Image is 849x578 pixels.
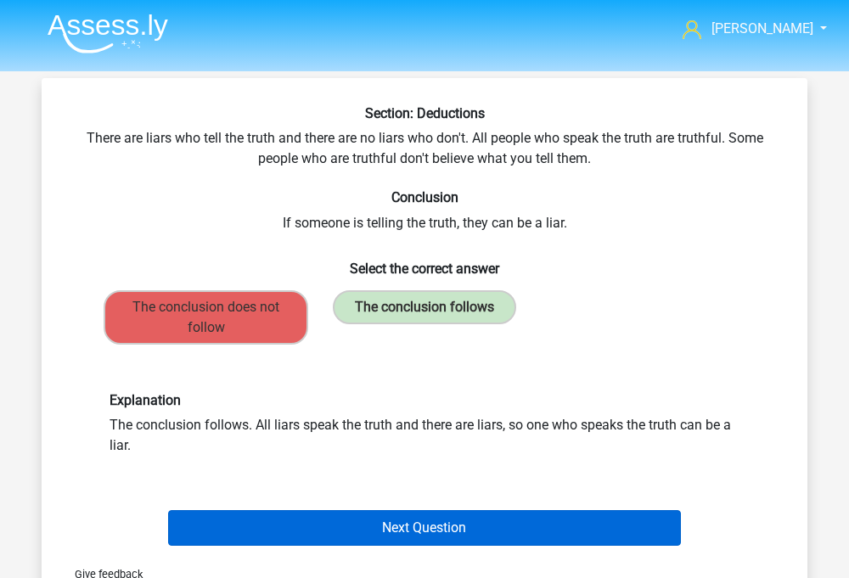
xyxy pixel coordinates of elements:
[69,189,780,205] h6: Conclusion
[104,290,308,345] label: The conclusion does not follow
[711,20,813,36] span: [PERSON_NAME]
[168,510,682,546] button: Next Question
[333,290,516,324] label: The conclusion follows
[69,105,780,121] h6: Section: Deductions
[69,247,780,277] h6: Select the correct answer
[97,392,752,456] div: The conclusion follows. All liars speak the truth and there are liars, so one who speaks the trut...
[110,392,739,408] h6: Explanation
[48,14,168,53] img: Assessly
[676,19,815,39] a: [PERSON_NAME]
[48,105,801,553] div: There are liars who tell the truth and there are no liars who don't. All people who speak the tru...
